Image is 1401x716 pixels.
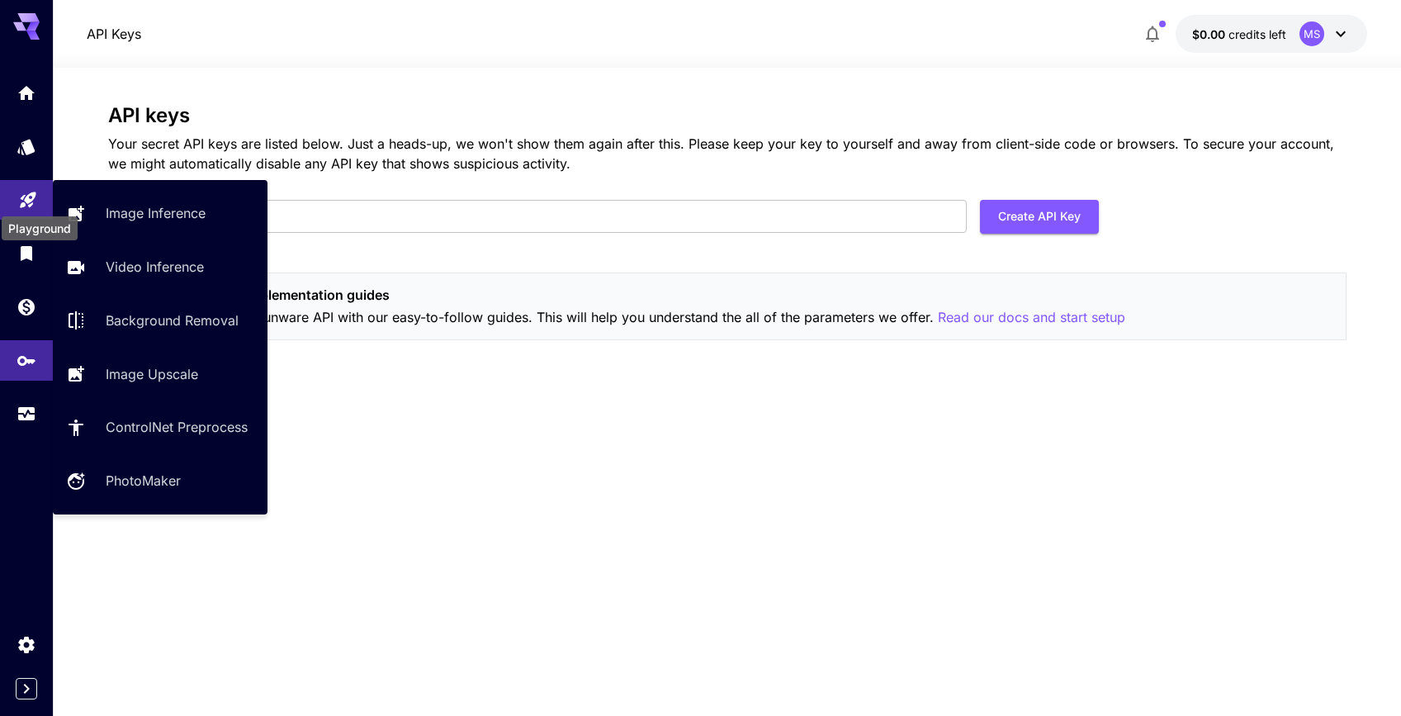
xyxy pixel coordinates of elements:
[17,292,36,312] div: Wallet
[53,353,267,394] a: Image Upscale
[1176,15,1367,53] button: $0.00
[152,285,1125,305] p: Check out our implementation guides
[17,136,36,157] div: Models
[152,307,1125,328] p: Get to know the Runware API with our easy-to-follow guides. This will help you understand the all...
[87,24,141,44] nav: breadcrumb
[980,200,1099,234] button: Create API Key
[53,461,267,501] a: PhotoMaker
[17,345,36,366] div: API Keys
[106,417,248,437] p: ControlNet Preprocess
[53,301,267,341] a: Background Removal
[53,247,267,287] a: Video Inference
[53,193,267,234] a: Image Inference
[106,311,239,330] p: Background Removal
[17,634,36,655] div: Settings
[1192,27,1228,41] span: $0.00
[106,471,181,491] p: PhotoMaker
[1228,27,1286,41] span: credits left
[17,404,36,424] div: Usage
[53,407,267,448] a: ControlNet Preprocess
[16,678,37,699] button: Expand sidebar
[108,104,1347,127] h3: API keys
[938,307,1125,328] p: Read our docs and start setup
[1299,21,1324,46] div: MS
[106,364,198,384] p: Image Upscale
[17,243,36,263] div: Library
[106,257,204,277] p: Video Inference
[106,203,206,223] p: Image Inference
[17,83,36,103] div: Home
[108,134,1347,173] p: Your secret API keys are listed below. Just a heads-up, we won't show them again after this. Plea...
[87,24,141,44] p: API Keys
[1192,26,1286,43] div: $0.00
[2,216,78,240] div: Playground
[18,184,38,205] div: Playground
